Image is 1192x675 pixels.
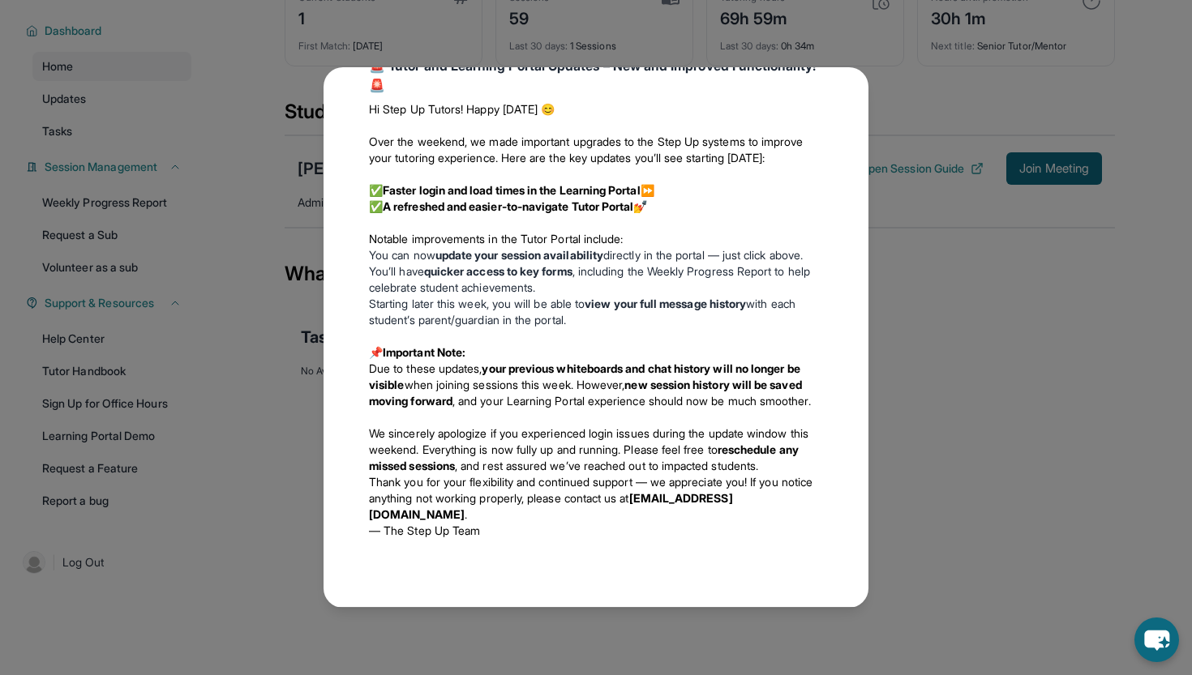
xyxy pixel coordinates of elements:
[1134,617,1179,662] button: chat-button
[369,102,555,116] span: Hi Step Up Tutors! Happy [DATE] 😊
[369,199,383,213] span: ✅
[603,248,803,262] span: directly in the portal — just click above.
[369,264,810,294] span: , including the Weekly Progress Report to help celebrate student achievements.
[383,183,641,197] strong: Faster login and load times in the Learning Portal
[369,183,383,197] span: ✅
[435,248,603,262] strong: update your session availability
[369,345,383,359] span: 📌
[369,56,823,95] div: 🚨 Tutor and Learning Portal Updates – New and Improved Functionality! 🚨
[369,426,808,456] span: We sincerely apologize if you experienced login issues during the update window this weekend. Eve...
[369,135,803,164] span: Over the weekend, we made important upgrades to the Step Up systems to improve your tutoring expe...
[383,199,633,213] strong: A refreshed and easier-to-navigate Tutor Portal
[455,459,758,472] span: , and rest assured we’ve reached out to impacted students.
[452,394,811,408] span: , and your Learning Portal experience should now be much smoother.
[405,378,625,391] span: when joining sessions this week. However,
[369,248,435,262] span: You can now
[424,264,572,278] strong: quicker access to key forms
[369,523,480,537] span: — The Step Up Team
[641,183,654,197] span: ⏩
[383,345,465,359] strong: Important Note:
[369,232,623,246] span: Notable improvements in the Tutor Portal include:
[369,297,585,310] span: Starting later this week, you will be able to
[369,263,823,296] li: You’ll have
[465,507,467,521] span: .
[369,361,800,391] strong: your previous whiteboards and chat history will no longer be visible
[633,199,647,213] span: 💅
[369,475,813,505] span: Thank you for your flexibility and continued support — we appreciate you! If you notice anything ...
[585,297,746,310] strong: view your full message history
[369,361,482,375] span: Due to these updates,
